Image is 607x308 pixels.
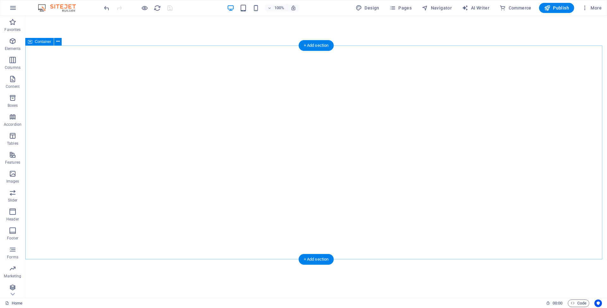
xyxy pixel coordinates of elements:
button: Code [568,299,589,307]
p: Forms [7,255,18,260]
i: Undo: Change image (Ctrl+Z) [103,4,110,12]
span: 00 00 [553,299,562,307]
p: Favorites [4,27,21,32]
p: Accordion [4,122,21,127]
span: More [582,5,602,11]
p: Header [6,217,19,222]
button: Usercentrics [594,299,602,307]
button: reload [153,4,161,12]
p: Columns [5,65,21,70]
h6: 100% [274,4,284,12]
p: Elements [5,46,21,51]
h6: Session time [546,299,563,307]
p: Footer [7,236,18,241]
p: Boxes [8,103,18,108]
button: Navigator [419,3,454,13]
button: undo [103,4,110,12]
div: + Add section [299,40,334,51]
i: On resize automatically adjust zoom level to fit chosen device. [291,5,296,11]
p: Content [6,84,20,89]
p: Marketing [4,274,21,279]
p: Features [5,160,20,165]
a: Click to cancel selection. Double-click to open Pages [5,299,22,307]
button: Pages [387,3,414,13]
button: Design [353,3,382,13]
div: + Add section [299,254,334,265]
span: Design [356,5,379,11]
span: Publish [544,5,569,11]
span: Commerce [500,5,531,11]
img: Editor Logo [36,4,84,12]
p: Slider [8,198,18,203]
span: Navigator [422,5,452,11]
span: AI Writer [462,5,489,11]
button: Commerce [497,3,534,13]
span: Container [35,40,51,44]
button: AI Writer [459,3,492,13]
button: 100% [265,4,287,12]
span: Pages [389,5,412,11]
p: Tables [7,141,18,146]
span: : [557,301,558,305]
button: More [579,3,604,13]
button: Publish [539,3,574,13]
p: Images [6,179,19,184]
span: Code [571,299,586,307]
